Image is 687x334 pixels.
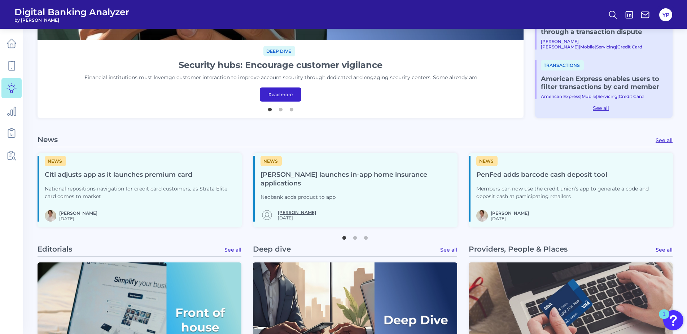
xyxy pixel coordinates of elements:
span: | [596,94,598,99]
button: YP [659,8,672,21]
span: Transactions [541,60,584,70]
a: [PERSON_NAME] [278,210,316,215]
a: Mobile [580,44,595,50]
p: National repositions navigation for credit card customers, as Strata Elite card comes to market [45,185,236,201]
a: See all [535,105,667,111]
a: News [476,157,498,164]
a: Transactions [541,62,584,68]
a: Credit Card [617,44,642,50]
button: 3 [362,232,369,240]
img: MIchael McCaw [476,210,488,222]
span: [DATE] [491,216,529,221]
p: Editorials [38,245,72,253]
p: Providers, People & Places [469,245,568,253]
a: [PERSON_NAME] [59,210,97,216]
span: | [616,44,617,50]
button: 3 [288,104,295,111]
a: Read more [260,87,301,102]
span: | [617,94,619,99]
span: News [261,156,282,166]
a: See all [656,247,673,253]
a: Mobile [582,94,596,99]
span: | [579,44,580,50]
button: Open Resource Center, 1 new notification [663,310,683,330]
img: MIchael McCaw [45,210,56,222]
a: [PERSON_NAME] [491,210,529,216]
span: | [595,44,596,50]
span: | [580,94,582,99]
span: [DATE] [278,215,316,220]
a: American Express enables users to filter transactions by card member [541,75,667,91]
button: 1 [266,104,274,111]
h4: Citi adjusts app as it launches premium card [45,171,236,179]
button: 2 [277,104,284,111]
a: [PERSON_NAME] [PERSON_NAME] [541,39,579,50]
a: Servicing [598,94,617,99]
h4: [PERSON_NAME] launches in-app home insurance applications [261,171,452,188]
span: News [476,156,498,166]
a: News [261,157,282,164]
button: 2 [351,232,359,240]
span: Deep dive [263,46,295,56]
p: Neobank adds product to app [261,193,452,201]
h4: PenFed adds barcode cash deposit tool [476,171,668,179]
span: News [45,156,66,166]
a: See all [224,247,241,253]
p: Deep dive [253,245,291,253]
span: Digital Banking Analyzer [14,7,130,17]
a: News [45,157,66,164]
div: 1 [662,314,666,324]
h1: Security hubs: Encourage customer vigilance [179,59,382,71]
a: See all [440,247,457,253]
a: Credit Card [619,94,644,99]
a: American Express [541,94,580,99]
p: News [38,135,58,144]
a: Deep dive [263,47,295,54]
p: Members can now use the credit union’s app to generate a code and deposit cash at participating r... [476,185,668,201]
span: by [PERSON_NAME] [14,17,130,23]
button: 1 [341,232,348,240]
span: [DATE] [59,216,97,221]
p: Financial institutions must leverage customer interaction to improve account security through ded... [84,74,477,82]
a: Servicing [596,44,616,50]
a: See all [656,137,673,144]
